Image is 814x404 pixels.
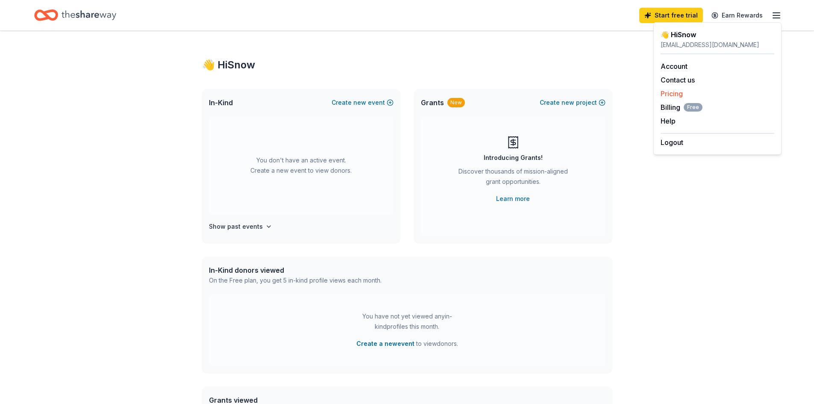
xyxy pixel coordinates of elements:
[561,97,574,108] span: new
[455,166,571,190] div: Discover thousands of mission-aligned grant opportunities.
[209,221,263,232] h4: Show past events
[661,75,695,85] button: Contact us
[354,311,461,332] div: You have not yet viewed any in-kind profiles this month.
[421,97,444,108] span: Grants
[540,97,605,108] button: Createnewproject
[661,102,702,112] span: Billing
[356,339,414,349] button: Create a newevent
[661,29,774,40] div: 👋 Hi Snow
[34,5,116,25] a: Home
[353,97,366,108] span: new
[661,102,702,112] button: BillingFree
[684,103,702,112] span: Free
[209,265,382,275] div: In-Kind donors viewed
[706,8,768,23] a: Earn Rewards
[661,40,774,50] div: [EMAIL_ADDRESS][DOMAIN_NAME]
[496,194,530,204] a: Learn more
[356,339,458,349] span: to view donors .
[484,153,543,163] div: Introducing Grants!
[209,97,233,108] span: In-Kind
[639,8,703,23] a: Start free trial
[661,116,676,126] button: Help
[661,62,688,71] a: Account
[661,137,683,147] button: Logout
[332,97,394,108] button: Createnewevent
[202,58,612,72] div: 👋 Hi Snow
[447,98,465,107] div: New
[661,89,683,98] a: Pricing
[209,116,394,215] div: You don't have an active event. Create a new event to view donors.
[209,221,272,232] button: Show past events
[209,275,382,286] div: On the Free plan, you get 5 in-kind profile views each month.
